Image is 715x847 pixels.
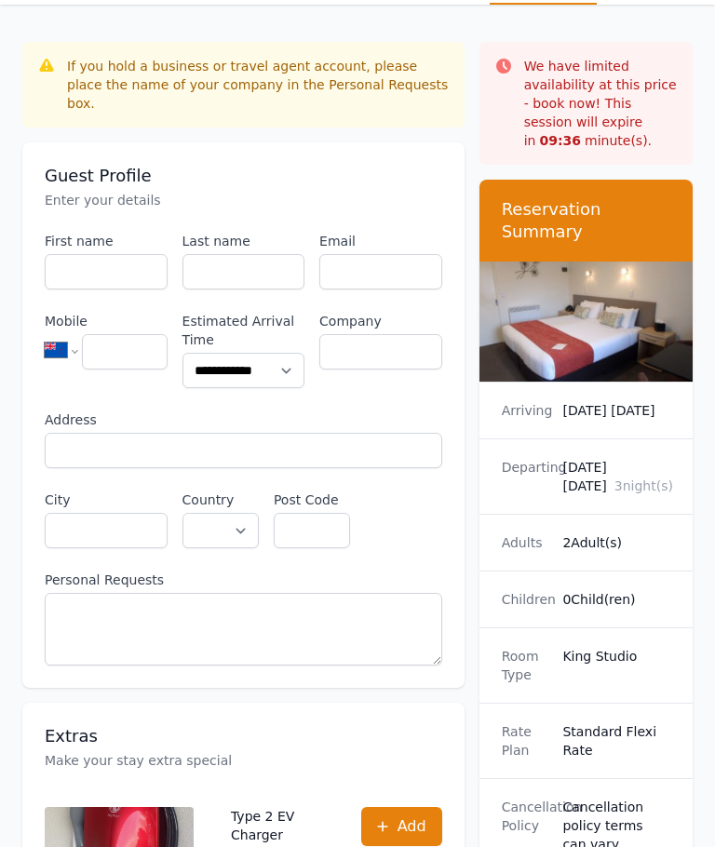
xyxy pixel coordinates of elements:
label: Post Code [274,491,350,509]
button: Add [361,807,442,846]
p: Make your stay extra special [45,751,442,770]
p: Enter your details [45,191,442,209]
dt: Children [502,590,548,609]
dt: Departing [502,458,548,495]
dt: Arriving [502,401,548,420]
span: 3 night(s) [614,478,673,493]
dd: 0 Child(ren) [562,590,670,609]
label: City [45,491,168,509]
dd: 2 Adult(s) [562,533,670,552]
strong: 09 : 36 [539,133,581,148]
p: Type 2 EV Charger [231,807,324,844]
dt: Adults [502,533,548,552]
label: Company [319,312,442,330]
label: Address [45,410,442,429]
dd: Standard Flexi Rate [562,722,670,760]
label: Personal Requests [45,571,442,589]
label: First name [45,232,168,250]
label: Email [319,232,442,250]
dd: [DATE] [DATE] [562,458,670,495]
h3: Guest Profile [45,165,442,187]
dt: Rate Plan [502,722,548,760]
label: Estimated Arrival Time [182,312,305,349]
label: Last name [182,232,305,250]
label: Country [182,491,259,509]
label: Mobile [45,312,168,330]
h3: Extras [45,725,442,747]
dd: [DATE] [DATE] [562,401,670,420]
p: We have limited availability at this price - book now! This session will expire in minute(s). [524,57,678,150]
img: King Studio [479,262,693,382]
span: Add [398,815,426,838]
dt: Room Type [502,647,548,684]
h3: Reservation Summary [502,198,670,243]
dd: King Studio [562,647,670,684]
div: If you hold a business or travel agent account, please place the name of your company in the Pers... [67,57,450,113]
